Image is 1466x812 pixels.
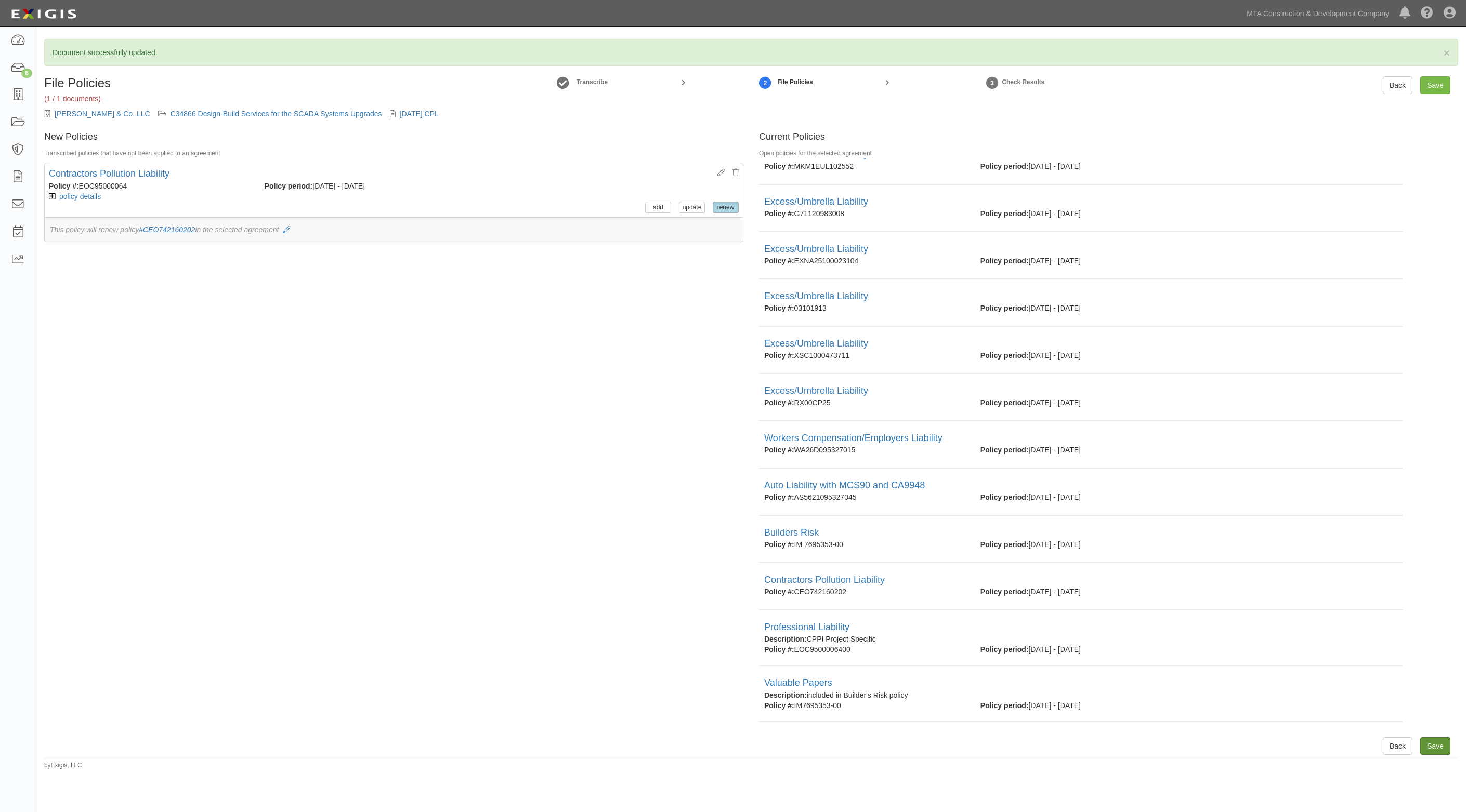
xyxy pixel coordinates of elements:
button: add [645,202,671,213]
a: Edit Document [555,71,571,94]
strong: Policy period: [980,209,1029,218]
h1: File Policies [44,76,111,90]
div: [DATE] - [DATE] [973,644,1297,655]
strong: Policy period: [980,540,1029,549]
a: Edit policy [710,167,725,178]
strong: Policy period: [980,351,1029,360]
strong: Policy #: [764,398,794,407]
small: Check Results [1002,78,1044,86]
a: 3 [985,71,1000,94]
div: [DATE] - [DATE] [973,256,1297,266]
h4: Current Policies [759,132,1458,142]
strong: Policy period: [265,182,313,190]
input: Save [1420,76,1450,94]
strong: Policy #: [764,493,794,501]
div: CPPI Project Specific [764,634,1397,644]
a: Builders Risk [764,527,819,538]
div: [DATE] - [DATE] [265,181,567,191]
strong: Policy #: [49,182,79,190]
strong: Policy period: [980,446,1029,454]
a: Check Results [1000,77,1045,86]
a: Excess/Umbrella Liability [764,196,868,207]
div: [DATE] - [DATE] [973,445,1297,455]
strong: Policy #: [764,701,794,710]
div: IM7695353-00 [756,700,973,711]
a: Delete policy [732,167,739,178]
small: File Policies [777,78,813,86]
div: EXNA25100023104 [756,256,973,266]
div: [DATE] - [DATE] [973,161,1297,171]
strong: 2 [757,77,773,89]
div: G71120983008 [756,208,973,219]
div: [DATE] - [DATE] [973,208,1297,219]
a: Valuable Papers [764,677,832,688]
a: Excess/Umbrella Liability [764,244,868,254]
strong: Policy #: [764,351,794,360]
div: This policy will renew policy in the selected agreement [44,218,743,242]
strong: Policy #: [764,540,794,549]
a: [PERSON_NAME] & Co. LLC [55,110,150,118]
div: [DATE] - [DATE] [973,539,1297,550]
a: Transcribe [574,77,608,86]
img: Logo [8,5,80,23]
strong: Policy #: [764,304,794,312]
a: Excess/Umbrella Liability [764,291,868,301]
div: EOC95000064 [49,181,265,191]
strong: Policy #: [764,645,794,654]
div: CEO742160202 [756,587,973,597]
div: RX00CP25 [756,397,973,408]
div: XSC1000473711 [756,350,973,361]
div: WA26D095327015 [756,445,973,455]
small: Transcribed policies that have not been applied to an agreement [44,150,220,157]
a: C34866 Design-Build Services for the SCADA Systems Upgrades [171,110,382,118]
strong: Policy #: [764,209,794,218]
strong: Policy period: [980,493,1029,501]
div: 6 [21,69,32,78]
i: Help Center - Complianz [1421,7,1433,20]
input: Save [1420,737,1450,755]
a: Contractors Pollution Liability [49,168,169,179]
strong: Policy #: [764,257,794,265]
span: × [1444,47,1450,59]
button: Close [1444,47,1450,58]
a: Excess/Umbrella Liability [764,149,868,159]
a: policy details [49,192,101,201]
div: AS5621095327045 [756,492,973,502]
a: Excess/Umbrella Liability [764,385,868,396]
div: MKM1EUL102552 [756,161,973,171]
strong: Description: [764,635,807,643]
div: 03101913 [756,303,973,313]
a: Professional Liability [764,622,849,632]
strong: 3 [985,77,1000,89]
a: MTA Construction & Development Company [1241,3,1394,24]
div: IM 7695353-00 [756,539,973,550]
strong: Description: [764,691,807,699]
strong: Policy period: [980,257,1029,265]
small: Transcribe [577,78,608,86]
strong: Policy period: [980,645,1029,654]
strong: Policy period: [980,398,1029,407]
a: [DATE] CPL [400,110,439,118]
a: Exigis, LLC [51,762,82,769]
button: renew [713,202,739,213]
strong: Policy #: [764,162,794,170]
a: Auto Liability with MCS90 and CA9948 [764,480,925,490]
small: by [44,761,82,770]
div: [DATE] - [DATE] [973,397,1297,408]
div: [DATE] - [DATE] [973,587,1297,597]
h4: New Policies [44,132,743,142]
a: Workers Compensation/Employers Liability [764,433,943,443]
div: included in Builder's Risk policy [764,690,1397,700]
div: [DATE] - [DATE] [973,492,1297,502]
strong: Policy #: [764,588,794,596]
strong: Policy period: [980,162,1029,170]
strong: Policy period: [980,701,1029,710]
div: [DATE] - [DATE] [973,350,1297,361]
a: Back [1383,737,1412,755]
div: EOC9500006400 [756,644,973,655]
p: Document successfully updated. [53,47,1450,58]
a: #CEO742160202 [139,225,195,234]
button: update [679,202,705,213]
a: Excess/Umbrella Liability [764,338,868,349]
small: Open policies for the selected agreement [759,150,872,157]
